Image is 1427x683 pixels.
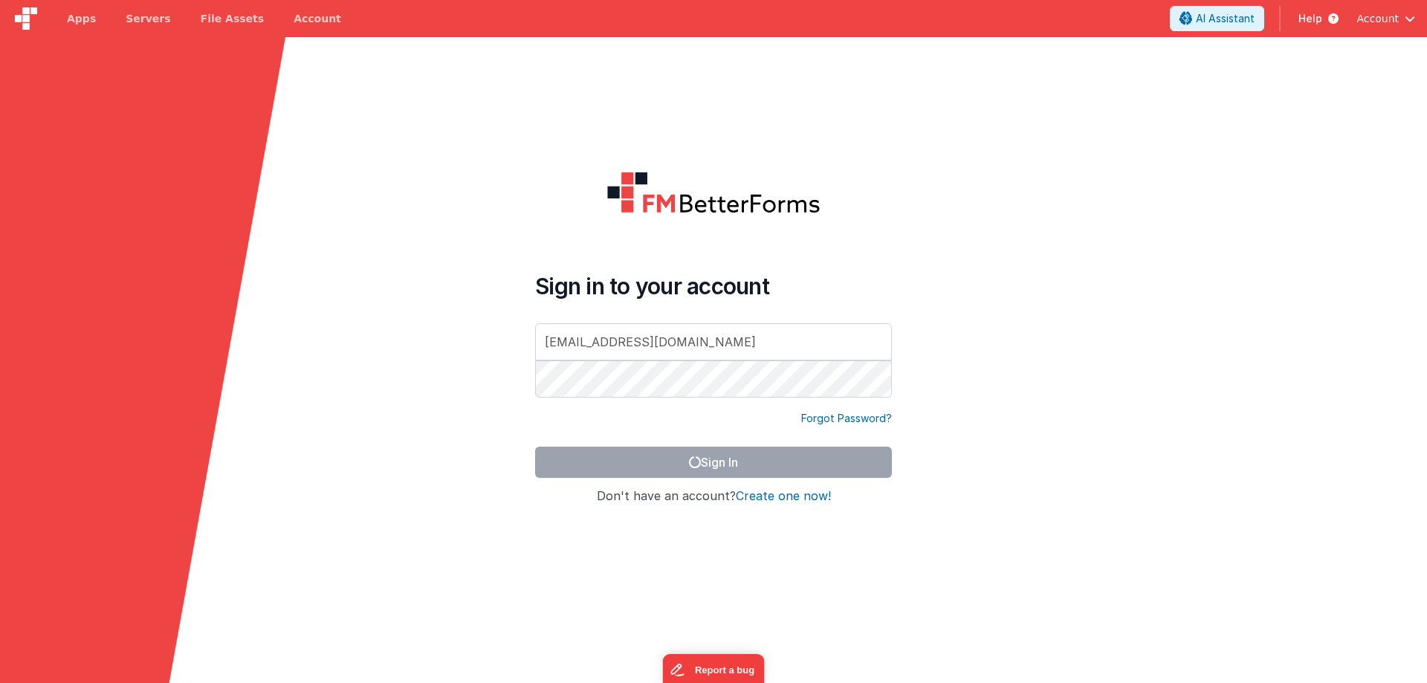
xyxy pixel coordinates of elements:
[1356,11,1415,26] button: Account
[1196,11,1255,26] span: AI Assistant
[535,447,892,478] button: Sign In
[1298,11,1322,26] span: Help
[801,411,892,426] a: Forgot Password?
[535,490,892,503] h4: Don't have an account?
[1356,11,1399,26] span: Account
[535,323,892,360] input: Email Address
[535,273,892,300] h4: Sign in to your account
[126,11,170,26] span: Servers
[67,11,96,26] span: Apps
[201,11,265,26] span: File Assets
[1170,6,1264,31] button: AI Assistant
[736,490,831,503] button: Create one now!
